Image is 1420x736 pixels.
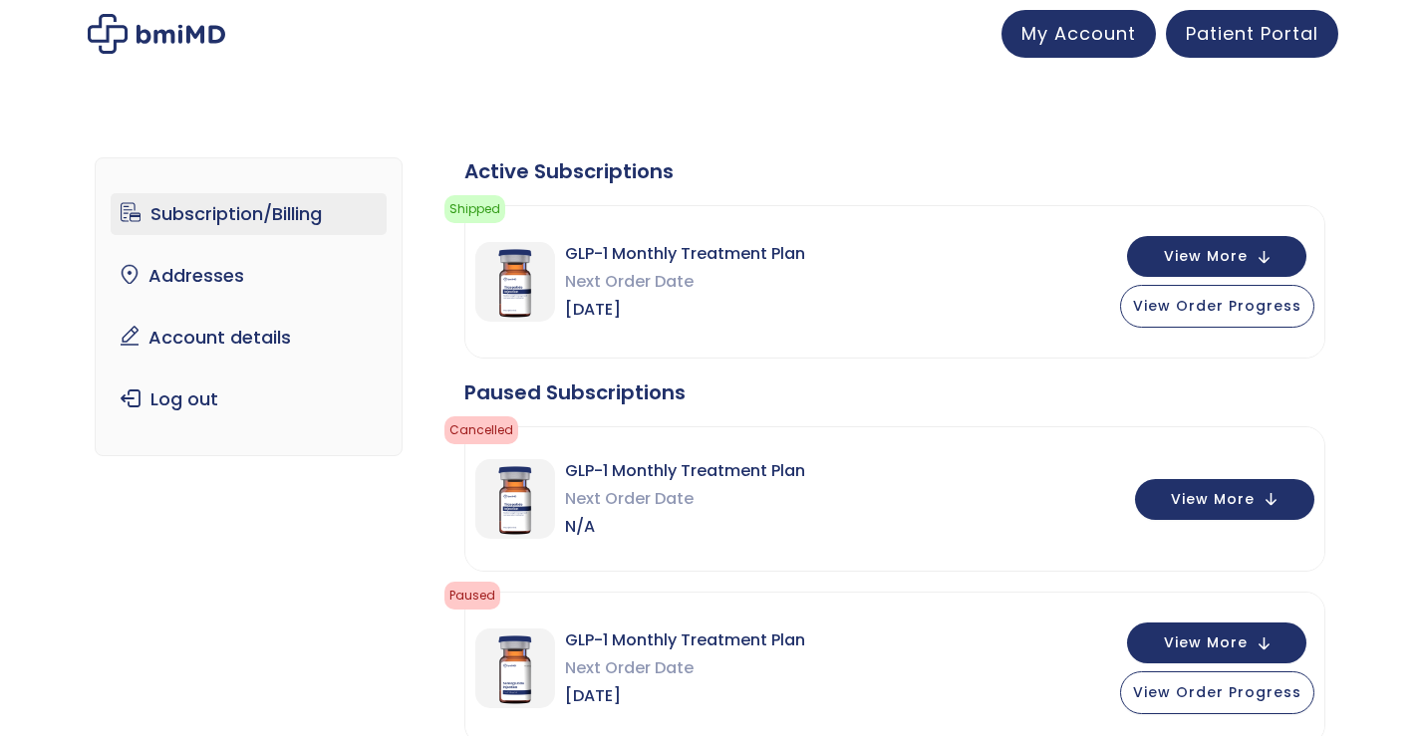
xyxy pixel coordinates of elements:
[1164,636,1248,649] span: View More
[565,457,805,485] span: GLP-1 Monthly Treatment Plan
[565,654,805,682] span: Next Order Date
[1120,285,1314,328] button: View Order Progress
[1127,236,1306,277] button: View More
[111,255,387,297] a: Addresses
[111,378,387,420] a: Log out
[565,513,805,541] span: N/A
[1133,296,1301,316] span: View Order Progress
[444,195,505,223] span: Shipped
[565,626,805,654] span: GLP-1 Monthly Treatment Plan
[111,193,387,235] a: Subscription/Billing
[1166,10,1338,58] a: Patient Portal
[464,378,1325,406] div: Paused Subscriptions
[88,14,225,54] img: My account
[565,268,805,296] span: Next Order Date
[565,296,805,324] span: [DATE]
[111,317,387,359] a: Account details
[444,582,500,610] span: Paused
[464,157,1325,185] div: Active Subscriptions
[1021,21,1136,46] span: My Account
[1001,10,1156,58] a: My Account
[95,157,403,456] nav: Account pages
[1171,493,1255,506] span: View More
[1120,671,1314,714] button: View Order Progress
[565,240,805,268] span: GLP-1 Monthly Treatment Plan
[1164,250,1248,263] span: View More
[1186,21,1318,46] span: Patient Portal
[1133,682,1301,702] span: View Order Progress
[444,416,518,444] span: cancelled
[1135,479,1314,520] button: View More
[565,682,805,710] span: [DATE]
[565,485,805,513] span: Next Order Date
[1127,622,1306,663] button: View More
